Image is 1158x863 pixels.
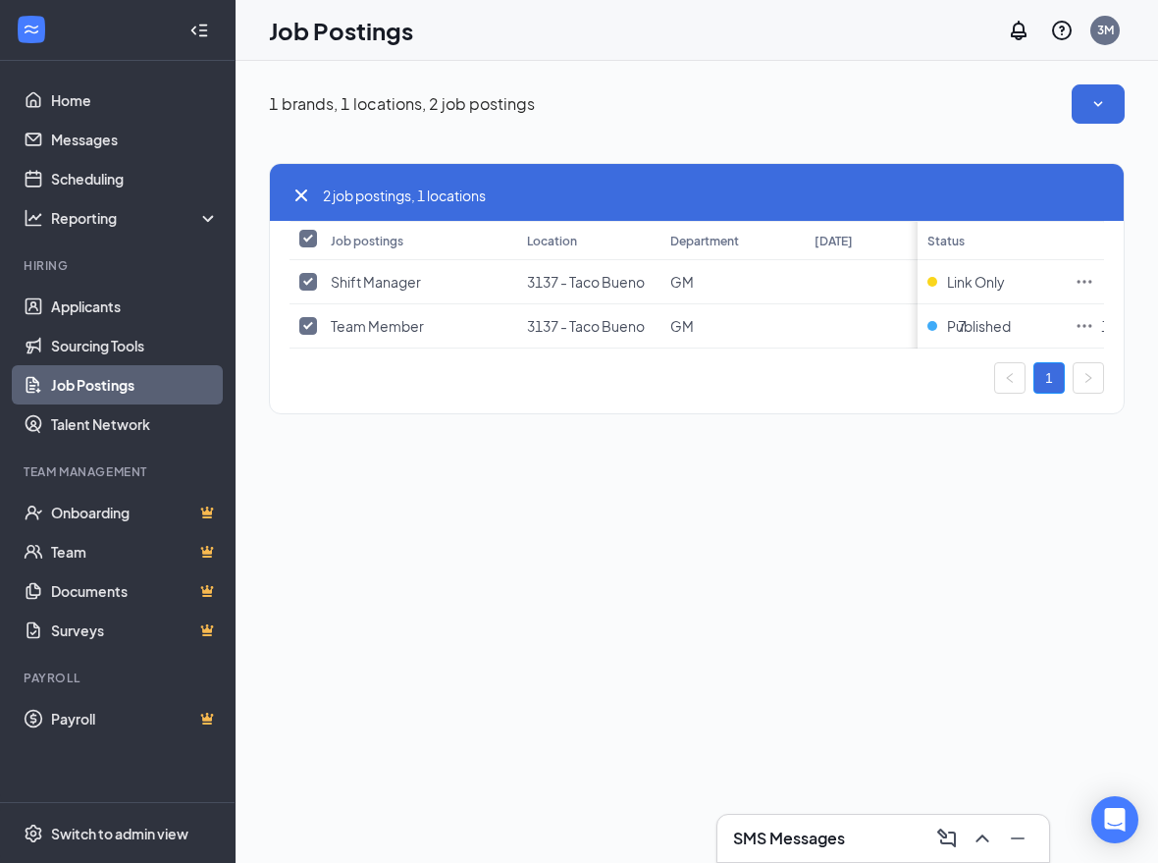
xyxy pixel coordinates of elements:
[24,208,43,228] svg: Analysis
[1088,94,1108,114] svg: SmallChevronDown
[1050,19,1074,42] svg: QuestionInfo
[51,159,219,198] a: Scheduling
[1091,796,1138,843] div: Open Intercom Messenger
[24,824,43,843] svg: Settings
[1075,272,1094,292] svg: Ellipses
[947,272,1005,292] span: Link Only
[1073,362,1104,394] li: Next Page
[51,208,220,228] div: Reporting
[1006,827,1029,850] svg: Minimize
[1033,362,1065,394] li: 1
[1034,363,1064,393] a: 1
[51,120,219,159] a: Messages
[189,21,209,40] svg: Collapse
[918,221,1065,260] th: Status
[660,260,804,304] td: GM
[331,317,424,335] span: Team Member
[1072,84,1125,124] button: SmallChevronDown
[994,362,1026,394] button: left
[517,260,660,304] td: 3137 - Taco Bueno
[323,185,486,206] span: 2 job postings, 1 locations
[269,93,535,115] p: 1 brands, 1 locations, 2 job postings
[733,828,845,849] h3: SMS Messages
[51,611,219,650] a: SurveysCrown
[51,571,219,611] a: DocumentsCrown
[517,304,660,349] td: 3137 - Taco Bueno
[1075,316,1094,336] svg: Ellipses
[1097,22,1114,38] div: 3M
[1007,19,1030,42] svg: Notifications
[935,827,959,850] svg: ComposeMessage
[24,670,215,686] div: Payroll
[805,221,948,260] th: [DATE]
[1073,362,1104,394] button: right
[670,317,694,335] span: GM
[660,304,804,349] td: GM
[289,184,313,207] svg: Cross
[527,317,645,335] span: 3137 - Taco Bueno
[331,273,421,291] span: Shift Manager
[527,233,577,249] div: Location
[971,827,994,850] svg: ChevronUp
[269,14,413,47] h1: Job Postings
[51,824,188,843] div: Switch to admin view
[670,273,694,291] span: GM
[51,365,219,405] a: Job Postings
[24,257,215,274] div: Hiring
[994,362,1026,394] li: Previous Page
[51,699,219,738] a: PayrollCrown
[51,81,219,120] a: Home
[331,233,403,249] div: Job postings
[51,326,219,365] a: Sourcing Tools
[51,493,219,532] a: OnboardingCrown
[51,287,219,326] a: Applicants
[931,823,963,854] button: ComposeMessage
[527,273,645,291] span: 3137 - Taco Bueno
[1082,372,1094,384] span: right
[1004,372,1016,384] span: left
[967,823,998,854] button: ChevronUp
[947,316,1011,336] span: Published
[51,405,219,444] a: Talent Network
[670,233,739,249] div: Department
[51,532,219,571] a: TeamCrown
[1002,823,1033,854] button: Minimize
[22,20,41,39] svg: WorkstreamLogo
[24,463,215,480] div: Team Management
